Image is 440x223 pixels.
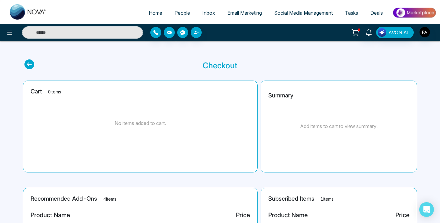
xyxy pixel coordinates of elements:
p: No items added to cart. [115,119,166,127]
a: Tasks [339,7,364,19]
span: Tasks [345,10,358,16]
a: Home [143,7,168,19]
span: Email Marketing [227,10,262,16]
a: Deals [364,7,389,19]
span: 0 items [48,89,61,94]
button: AVON AI [376,27,414,38]
a: Social Media Management [268,7,339,19]
div: Open Intercom Messenger [419,202,434,217]
span: Social Media Management [274,10,333,16]
span: Home [149,10,162,16]
p: Add items to cart to view summary. [300,123,378,130]
div: Product Name [268,210,308,220]
span: 1 items [321,196,334,202]
h2: Cart [31,88,250,95]
h2: Subscribed Items [268,195,409,202]
a: Email Marketing [221,7,268,19]
p: Summary [268,91,293,100]
a: People [168,7,196,19]
span: People [174,10,190,16]
div: Price [236,210,250,220]
span: Deals [370,10,383,16]
p: Checkout [203,59,237,71]
img: Market-place.gif [392,6,436,20]
h2: Recommended Add-Ons [31,195,250,202]
div: Price [395,210,409,220]
img: User Avatar [420,27,430,37]
div: Product Name [31,210,70,220]
span: 4 items [103,196,116,202]
span: AVON AI [388,29,409,36]
a: Inbox [196,7,221,19]
span: Inbox [202,10,215,16]
img: Nova CRM Logo [10,4,46,20]
img: Lead Flow [378,28,386,37]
